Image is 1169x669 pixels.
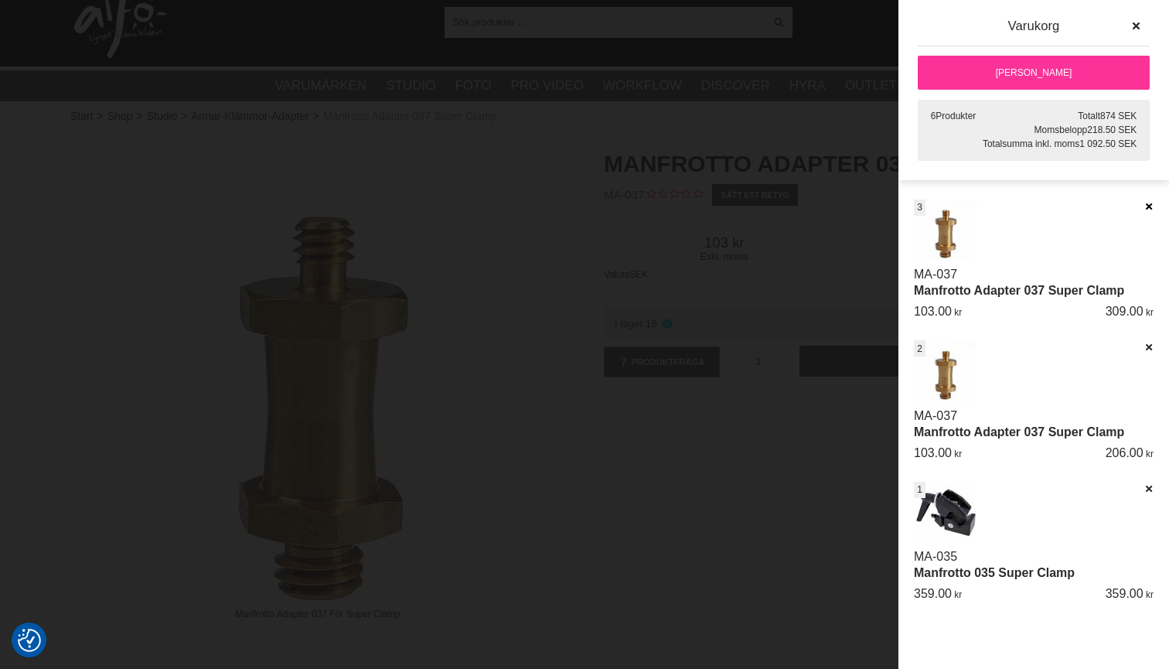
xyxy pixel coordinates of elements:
[914,340,976,403] img: Manfrotto Adapter 037 Super Clamp
[914,200,976,262] img: Manfrotto Adapter 037 Super Clamp
[18,629,41,652] img: Revisit consent button
[914,409,957,422] a: MA-037
[936,111,976,121] span: Produkter
[1106,446,1143,459] span: 206.00
[918,56,1150,90] a: [PERSON_NAME]
[914,305,952,318] span: 103.00
[914,482,976,544] img: Manfrotto 035 Super Clamp
[914,566,1075,579] a: Manfrotto 035 Super Clamp
[917,342,922,356] span: 2
[1008,19,1060,33] span: Varukorg
[914,425,1124,439] a: Manfrotto Adapter 037 Super Clamp
[914,587,952,600] span: 359.00
[1100,111,1137,121] span: 874 SEK
[917,483,922,497] span: 1
[917,200,922,214] span: 3
[914,268,957,281] a: MA-037
[1034,125,1088,135] span: Momsbelopp
[1078,111,1100,121] span: Totalt
[18,626,41,654] button: Samtyckesinställningar
[1079,138,1137,149] span: 1 092.50 SEK
[914,446,952,459] span: 103.00
[914,284,1124,297] a: Manfrotto Adapter 037 Super Clamp
[1106,587,1143,600] span: 359.00
[931,111,936,121] span: 6
[1087,125,1137,135] span: 218.50 SEK
[914,550,957,563] a: MA-035
[983,138,1079,149] span: Totalsumma inkl. moms
[1106,305,1143,318] span: 309.00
